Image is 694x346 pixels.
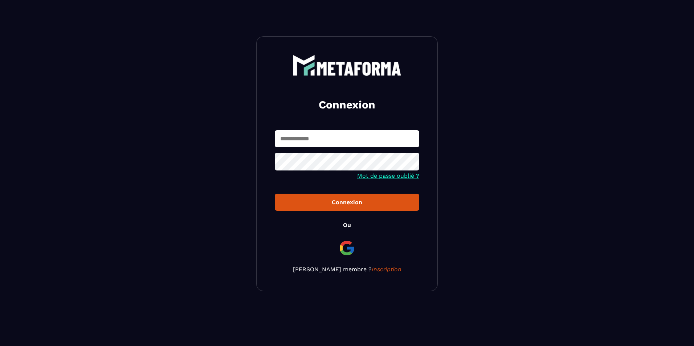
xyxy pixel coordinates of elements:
[343,222,351,228] p: Ou
[338,239,356,257] img: google
[283,98,411,112] h2: Connexion
[275,194,419,211] button: Connexion
[275,55,419,76] a: logo
[275,266,419,273] p: [PERSON_NAME] membre ?
[357,172,419,179] a: Mot de passe oublié ?
[293,55,401,76] img: logo
[281,199,413,206] div: Connexion
[372,266,401,273] a: Inscription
